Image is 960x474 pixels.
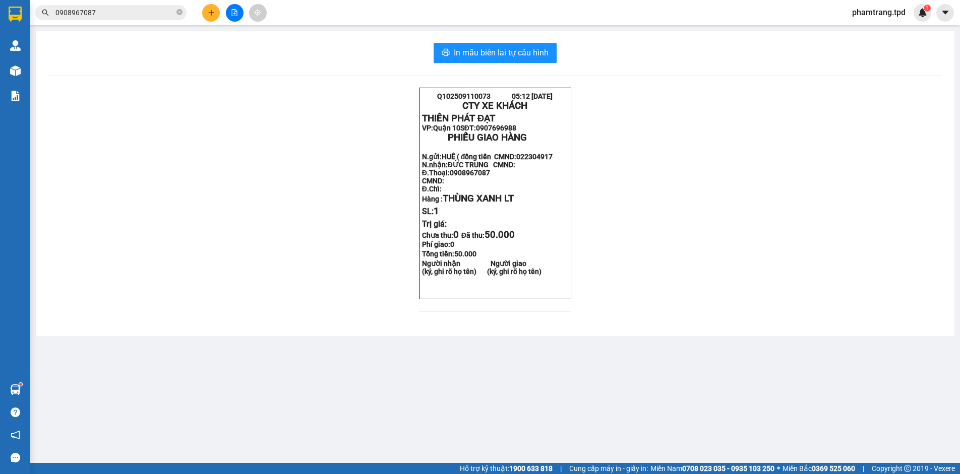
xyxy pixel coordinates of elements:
span: 05:12 [512,92,530,100]
img: warehouse-icon [10,40,21,51]
strong: N.gửi: [3,65,134,73]
span: | [560,463,562,474]
span: 0907696988 [476,124,516,132]
span: question-circle [11,408,20,417]
span: 0907696988 [57,36,97,44]
span: printer [442,48,450,58]
span: plus [208,9,215,16]
span: close-circle [176,9,183,15]
span: Hỗ trợ kỹ thuật: [460,463,553,474]
strong: Đ.Thoại: [422,169,490,177]
span: ĐỨC TRUNG CMND: [448,161,515,169]
span: aim [254,9,261,16]
img: icon-new-feature [918,8,927,17]
span: ⚪️ [777,466,780,470]
span: Quận 10 [433,124,460,132]
span: 0 [453,229,459,240]
span: HUÊ ( đồng tiến CMND: [23,65,134,73]
span: Miền Nam [650,463,774,474]
span: SL: [422,207,439,216]
button: caret-down [936,4,954,22]
strong: CTY XE KHÁCH [43,13,108,24]
span: Miền Bắc [783,463,855,474]
button: printerIn mẫu biên lai tự cấu hình [434,43,557,63]
span: 1 [434,206,439,217]
span: [DATE] [531,92,553,100]
span: In mẫu biên lai tự cấu hình [454,46,549,59]
span: Cung cấp máy in - giấy in: [569,463,648,474]
strong: VP: SĐT: [422,124,516,132]
strong: THIÊN PHÁT ĐẠT [3,25,76,36]
strong: Chưa thu: Đã thu: [422,231,515,239]
span: notification [11,430,20,440]
strong: 0708 023 035 - 0935 103 250 [682,464,774,472]
strong: Người nhận Người giao [422,259,526,267]
span: Trị giá: [422,219,447,229]
img: logo-vxr [9,7,22,22]
button: file-add [226,4,244,22]
span: 0908967087 [450,169,490,177]
input: Tìm tên, số ĐT hoặc mã đơn [55,7,174,18]
strong: N.nhận: [3,73,96,81]
span: HUÊ ( đồng tiến CMND: [442,153,553,161]
strong: Đ.Chỉ: [422,185,442,193]
span: PHIẾU GIAO HÀNG [448,132,527,143]
span: copyright [904,465,911,472]
button: plus [202,4,220,22]
span: 022304917 [516,153,553,161]
span: 50.000 [485,229,515,240]
span: 50.000 [454,250,476,258]
span: | [863,463,864,474]
span: 05:12 [93,5,111,13]
span: close-circle [176,8,183,18]
button: aim [249,4,267,22]
strong: N.nhận: [422,161,515,169]
span: file-add [231,9,238,16]
img: warehouse-icon [10,384,21,395]
span: Tổng tiền: [422,250,476,258]
strong: (ký, ghi rõ họ tên) (ký, ghi rõ họ tên) [422,267,542,276]
span: 1 [925,5,929,12]
strong: Phí giao: [422,240,454,248]
strong: VP: SĐT: [3,36,97,44]
strong: CMND: [422,177,444,185]
span: caret-down [941,8,950,17]
span: message [11,453,20,462]
strong: CTY XE KHÁCH [462,100,527,111]
strong: N.gửi: [422,153,553,161]
strong: 1900 633 818 [509,464,553,472]
img: warehouse-icon [10,65,21,76]
span: THÙNG XANH LT [443,193,514,204]
sup: 1 [924,5,931,12]
span: search [42,9,49,16]
strong: 0369 525 060 [812,464,855,472]
span: Q102509110073 [18,5,72,13]
span: Q102509110073 [437,92,491,100]
span: ĐỨC TRUNG CMND: [29,73,96,81]
img: solution-icon [10,91,21,101]
strong: Hàng : [422,195,514,203]
span: Quận 10 [14,36,41,44]
span: 022304917 [98,65,134,73]
span: 0 [450,240,454,248]
strong: THIÊN PHÁT ĐẠT [422,113,495,124]
span: [DATE] [112,5,134,13]
span: PHIẾU GIAO HÀNG [29,44,108,55]
sup: 1 [19,383,22,386]
span: phamtrang.tpd [844,6,914,19]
